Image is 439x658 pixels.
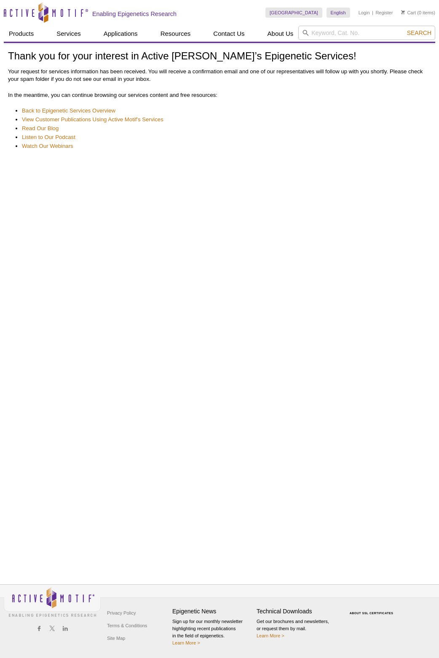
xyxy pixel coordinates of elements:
[172,640,200,645] a: Learn More >
[8,91,431,99] p: In the meantime, you can continue browsing our services content and free resources:
[401,8,435,18] li: (0 items)
[92,10,177,18] h2: Enabling Epigenetics Research
[401,10,405,14] img: Your Cart
[99,26,143,42] a: Applications
[22,134,75,141] a: Listen to Our Podcast
[172,618,252,647] p: Sign up for our monthly newsletter highlighting recent publications in the field of epigenetics.
[350,612,393,615] a: ABOUT SSL CERTIFICATES
[401,10,416,16] a: Cart
[22,116,163,123] a: View Customer Publications Using Active Motif's Services
[105,619,149,632] a: Terms & Conditions
[407,29,431,36] span: Search
[359,10,370,16] a: Login
[51,26,86,42] a: Services
[8,68,431,83] p: Your request for services information has been received. You will receive a confirmation email an...
[372,8,373,18] li: |
[22,142,73,150] a: Watch Our Webinars
[22,107,115,115] a: Back to Epigenetic Services Overview
[105,607,138,619] a: Privacy Policy
[257,608,337,615] h4: Technical Downloads
[262,26,299,42] a: About Us
[327,8,350,18] a: English
[4,26,39,42] a: Products
[208,26,249,42] a: Contact Us
[8,51,431,63] h1: Thank you for your interest in Active [PERSON_NAME]’s Epigenetic Services!
[257,633,284,638] a: Learn More >
[4,585,101,619] img: Active Motif,
[298,26,435,40] input: Keyword, Cat. No.
[404,29,434,37] button: Search
[341,599,404,618] table: Click to Verify - This site chose Symantec SSL for secure e-commerce and confidential communicati...
[155,26,196,42] a: Resources
[172,608,252,615] h4: Epigenetic News
[105,632,127,645] a: Site Map
[257,618,337,639] p: Get our brochures and newsletters, or request them by mail.
[375,10,393,16] a: Register
[22,125,59,132] a: Read Our Blog
[265,8,322,18] a: [GEOGRAPHIC_DATA]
